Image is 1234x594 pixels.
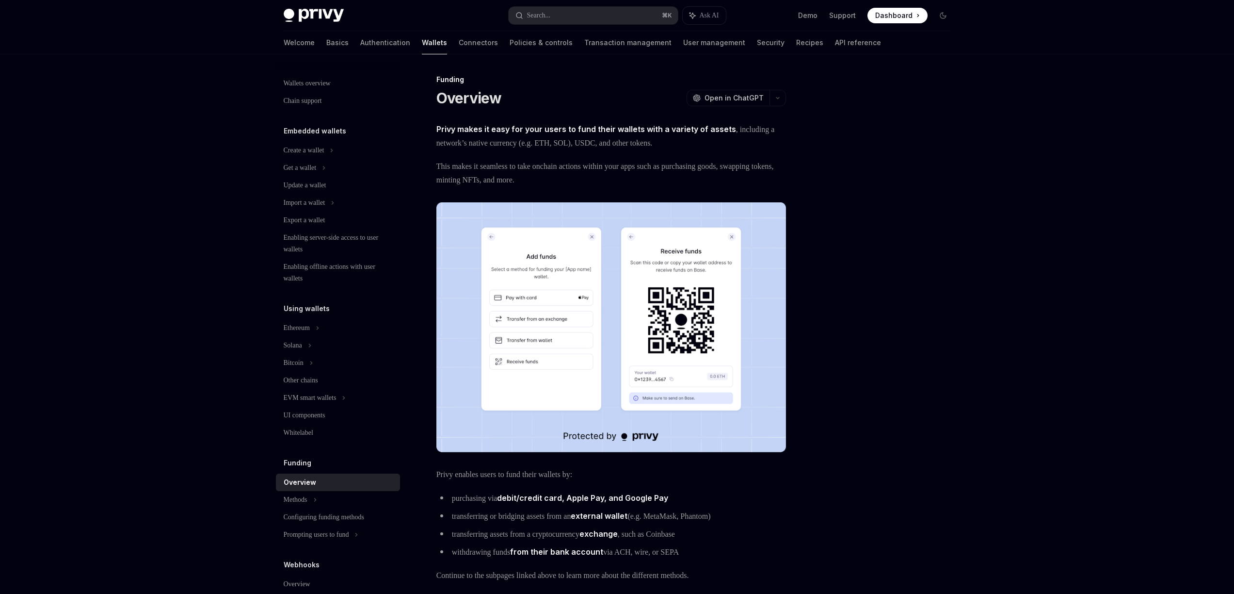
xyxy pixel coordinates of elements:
[436,160,786,187] span: This makes it seamless to take onchain actions within your apps such as purchasing goods, swappin...
[284,95,322,107] div: Chain support
[276,576,400,593] a: Overview
[284,145,324,156] div: Create a wallet
[687,90,769,106] button: Open in ChatGPT
[757,31,785,54] a: Security
[579,529,618,539] strong: exchange
[683,7,725,24] button: Ask AI
[284,529,349,541] div: Prompting users to fund
[683,31,745,54] a: User management
[571,511,627,521] strong: external wallet
[284,9,344,22] img: dark logo
[360,31,410,54] a: Authentication
[798,11,817,20] a: Demo
[276,92,400,110] a: Chain support
[284,578,310,590] div: Overview
[284,261,394,284] div: Enabling offline actions with user wallets
[497,493,668,503] a: debit/credit card, Apple Pay, and Google Pay
[284,78,331,89] div: Wallets overview
[510,547,603,557] a: from their bank account
[284,162,317,174] div: Get a wallet
[276,212,400,229] a: Export a wallet
[284,559,320,571] h5: Webhooks
[436,509,786,523] li: transferring or bridging assets from an (e.g. MetaMask, Phantom)
[284,511,364,523] div: Configuring funding methods
[284,477,316,488] div: Overview
[436,202,786,452] img: images/Funding.png
[284,232,394,255] div: Enabling server-side access to user wallets
[829,11,856,20] a: Support
[509,7,678,24] button: Search...⌘K
[497,493,668,503] strong: debit/credit card, Apple Pay, and Google Pay
[284,214,325,226] div: Export a wallet
[835,31,881,54] a: API reference
[436,545,786,559] li: withdrawing funds via ACH, wire, or SEPA
[284,303,330,314] h5: Using wallets
[284,197,325,209] div: Import a wallet
[276,407,400,424] a: UI components
[436,527,786,541] li: transferring assets from a cryptocurrency , such as Coinbase
[326,31,349,54] a: Basics
[436,124,736,134] strong: Privy makes it easy for your users to fund their wallets with a variety of assets
[276,474,400,491] a: Overview
[284,375,318,386] div: Other chains
[436,491,786,505] li: purchasing via
[436,569,786,582] span: Continue to the subpages linked above to learn more about the different methods.
[459,31,498,54] a: Connectors
[276,229,400,258] a: Enabling server-side access to user wallets
[796,31,823,54] a: Recipes
[436,89,502,107] h1: Overview
[584,31,672,54] a: Transaction management
[276,177,400,194] a: Update a wallet
[527,10,551,21] div: Search...
[436,468,786,481] span: Privy enables users to fund their wallets by:
[284,457,311,469] h5: Funding
[276,509,400,526] a: Configuring funding methods
[276,372,400,389] a: Other chains
[276,258,400,287] a: Enabling offline actions with user wallets
[284,494,307,506] div: Methods
[284,427,313,439] div: Whitelabel
[867,8,928,23] a: Dashboard
[284,340,302,351] div: Solana
[875,11,913,20] span: Dashboard
[935,8,951,23] button: Toggle dark mode
[276,75,400,92] a: Wallets overview
[284,125,346,137] h5: Embedded wallets
[284,392,337,404] div: EVM smart wallets
[284,410,325,421] div: UI components
[284,31,315,54] a: Welcome
[284,180,326,191] div: Update a wallet
[699,11,719,20] span: Ask AI
[579,529,618,539] a: exchange
[284,357,304,369] div: Bitcoin
[510,31,573,54] a: Policies & controls
[276,424,400,442] a: Whitelabel
[662,12,672,19] span: ⌘ K
[705,93,764,103] span: Open in ChatGPT
[422,31,447,54] a: Wallets
[436,75,786,84] div: Funding
[436,122,786,150] span: , including a network’s native currency (e.g. ETH, SOL), USDC, and other tokens.
[284,322,310,334] div: Ethereum
[571,511,627,521] a: external wallet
